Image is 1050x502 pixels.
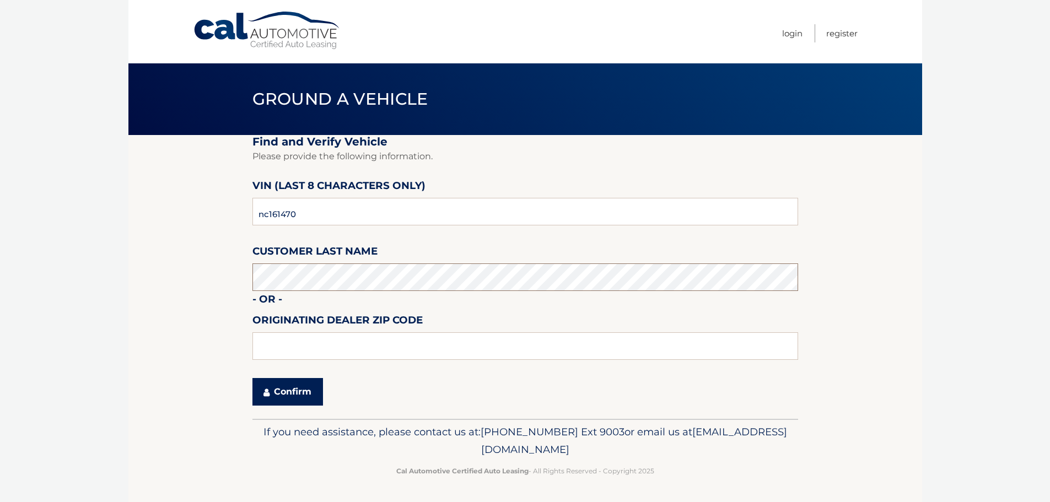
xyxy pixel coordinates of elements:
h2: Find and Verify Vehicle [252,135,798,149]
label: VIN (last 8 characters only) [252,177,426,198]
a: Login [782,24,803,42]
button: Confirm [252,378,323,406]
a: Register [826,24,858,42]
p: - All Rights Reserved - Copyright 2025 [260,465,791,477]
label: - or - [252,291,282,311]
span: [PHONE_NUMBER] Ext 9003 [481,425,624,438]
strong: Cal Automotive Certified Auto Leasing [396,467,529,475]
span: Ground a Vehicle [252,89,428,109]
p: If you need assistance, please contact us at: or email us at [260,423,791,458]
label: Originating Dealer Zip Code [252,312,423,332]
p: Please provide the following information. [252,149,798,164]
label: Customer Last Name [252,243,378,263]
a: Cal Automotive [193,11,342,50]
